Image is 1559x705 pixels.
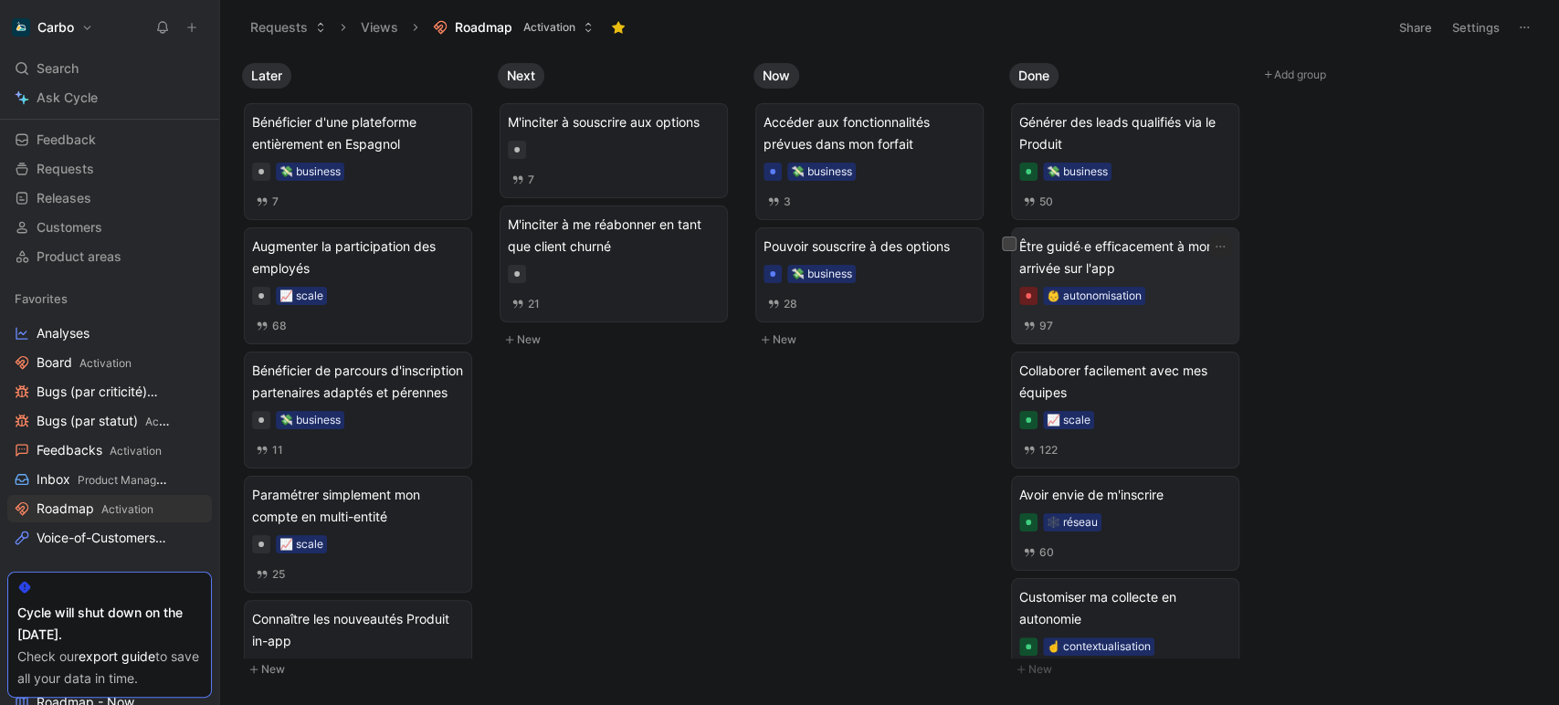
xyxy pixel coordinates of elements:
[279,163,341,181] div: 💸 business
[110,444,162,458] span: Activation
[252,316,290,336] button: 68
[272,445,283,456] span: 11
[764,236,975,258] span: Pouvoir souscrire à des options
[353,14,406,41] button: Views
[1047,287,1142,305] div: 👶 autonomisation
[7,15,98,40] button: CarboCarbo
[1019,316,1057,336] button: 97
[242,63,291,89] button: Later
[490,55,746,360] div: NextNew
[244,227,472,344] a: Augmenter la participation des employés📈 scale68
[15,289,68,308] span: Favorites
[498,63,544,89] button: Next
[425,14,602,41] button: RoadmapActivation
[507,67,535,85] span: Next
[753,63,799,89] button: Now
[37,500,153,519] span: Roadmap
[784,196,791,207] span: 3
[1019,586,1231,630] span: Customiser ma collecte en autonomie
[79,356,132,370] span: Activation
[252,608,464,652] span: Connaître les nouveautés Produit in-app
[251,67,282,85] span: Later
[7,437,212,464] a: FeedbacksActivation
[755,227,984,322] a: Pouvoir souscrire à des options💸 business28
[1019,440,1061,460] button: 122
[7,285,212,312] div: Favorites
[279,287,323,305] div: 📈 scale
[1019,192,1057,212] button: 50
[500,103,728,198] a: M'inciter à souscrire aux options7
[235,55,490,689] div: LaterNew
[37,247,121,266] span: Product areas
[7,184,212,212] a: Releases
[7,126,212,153] a: Feedback
[753,329,995,351] button: New
[7,495,212,522] a: RoadmapActivation
[784,299,797,310] span: 28
[1011,578,1239,695] a: Customiser ma collecte en autonomie☝️ contextualisation57
[764,192,795,212] button: 3
[37,353,132,373] span: Board
[272,196,279,207] span: 7
[7,349,212,376] a: BoardActivation
[500,205,728,322] a: M'inciter à me réabonner en tant que client churné21
[37,87,98,109] span: Ask Cycle
[37,441,162,460] span: Feedbacks
[755,103,984,220] a: Accéder aux fonctionnalités prévues dans mon forfait💸 business3
[252,192,282,212] button: 7
[37,58,79,79] span: Search
[37,324,90,342] span: Analyses
[101,502,153,516] span: Activation
[1011,103,1239,220] a: Générer des leads qualifiés via le Produit💸 business50
[1011,352,1239,468] a: Collaborer facilement avec mes équipes📈 scale122
[7,214,212,241] a: Customers
[37,470,169,489] span: Inbox
[7,466,212,493] a: InboxProduct Management
[7,566,212,594] div: Général
[244,352,472,468] a: Bénéficier de parcours d'inscription partenaires adaptés et pérennes💸 business11
[523,18,575,37] span: Activation
[272,569,285,580] span: 25
[37,160,94,178] span: Requests
[791,265,852,283] div: 💸 business
[7,524,212,552] a: Voice-of-CustomersProduct Management
[1391,15,1440,40] button: Share
[746,55,1002,360] div: NowNew
[17,602,202,646] div: Cycle will shut down on the [DATE].
[1019,542,1058,563] button: 60
[252,564,289,584] button: 25
[279,535,323,553] div: 📈 scale
[1018,67,1049,85] span: Done
[7,84,212,111] a: Ask Cycle
[1019,360,1231,404] span: Collaborer facilement avec mes équipes
[764,294,801,314] button: 28
[508,214,720,258] span: M'inciter à me réabonner en tant que client churné
[791,163,852,181] div: 💸 business
[508,294,543,314] button: 21
[1011,476,1239,571] a: Avoir envie de m'inscrire🕸️ réseau60
[764,111,975,155] span: Accéder aux fonctionnalités prévues dans mon forfait
[1039,196,1053,207] span: 50
[1039,445,1058,456] span: 122
[1047,637,1151,656] div: ☝️ contextualisation
[37,19,74,36] h1: Carbo
[498,329,739,351] button: New
[37,131,96,149] span: Feedback
[1019,111,1231,155] span: Générer des leads qualifiés via le Produit
[1009,63,1059,89] button: Done
[252,236,464,279] span: Augmenter la participation des employés
[1019,236,1231,279] span: Être guidé⸱e efficacement à mon arrivée sur l'app
[7,55,212,82] div: Search
[1258,64,1504,86] button: Add group
[242,658,483,680] button: New
[7,320,212,347] a: Analyses
[242,14,334,41] button: Requests
[279,411,341,429] div: 💸 business
[37,383,173,402] span: Bugs (par criticité)
[37,412,171,431] span: Bugs (par statut)
[528,299,540,310] span: 21
[528,174,534,185] span: 7
[1009,658,1250,680] button: New
[252,360,464,404] span: Bénéficier de parcours d'inscription partenaires adaptés et pérennes
[145,415,197,428] span: Activation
